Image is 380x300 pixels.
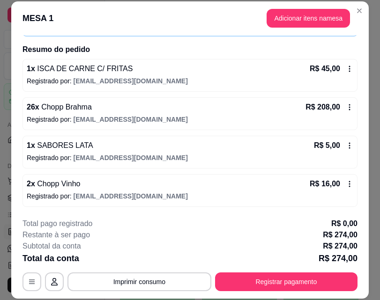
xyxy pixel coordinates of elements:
[22,218,92,229] p: Total pago registrado
[27,102,92,113] p: 26 x
[22,252,79,265] p: Total da conta
[74,154,188,161] span: [EMAIL_ADDRESS][DOMAIN_NAME]
[22,241,81,252] p: Subtotal da conta
[11,1,369,35] header: MESA 1
[22,229,90,241] p: Restante à ser pago
[27,63,133,74] p: 1 x
[27,191,353,201] p: Registrado por:
[74,192,188,200] span: [EMAIL_ADDRESS][DOMAIN_NAME]
[67,272,211,291] button: Imprimir consumo
[35,65,133,73] span: ISCA DE CARNE C/ FRITAS
[215,272,358,291] button: Registrar pagamento
[331,218,358,229] p: R$ 0,00
[74,77,188,85] span: [EMAIL_ADDRESS][DOMAIN_NAME]
[305,102,340,113] p: R$ 208,00
[352,3,367,18] button: Close
[323,241,358,252] p: R$ 274,00
[310,63,340,74] p: R$ 45,00
[310,178,340,190] p: R$ 16,00
[39,103,92,111] span: Chopp Brahma
[27,140,93,151] p: 1 x
[22,44,358,55] h2: Resumo do pedido
[314,140,340,151] p: R$ 5,00
[323,229,358,241] p: R$ 274,00
[27,153,353,162] p: Registrado por:
[35,180,81,188] span: Chopp Vinho
[35,141,93,149] span: SABORES LATA
[267,9,350,28] button: Adicionar itens namesa
[74,116,188,123] span: [EMAIL_ADDRESS][DOMAIN_NAME]
[27,76,353,86] p: Registrado por:
[27,178,81,190] p: 2 x
[27,115,353,124] p: Registrado por:
[319,252,358,265] p: R$ 274,00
